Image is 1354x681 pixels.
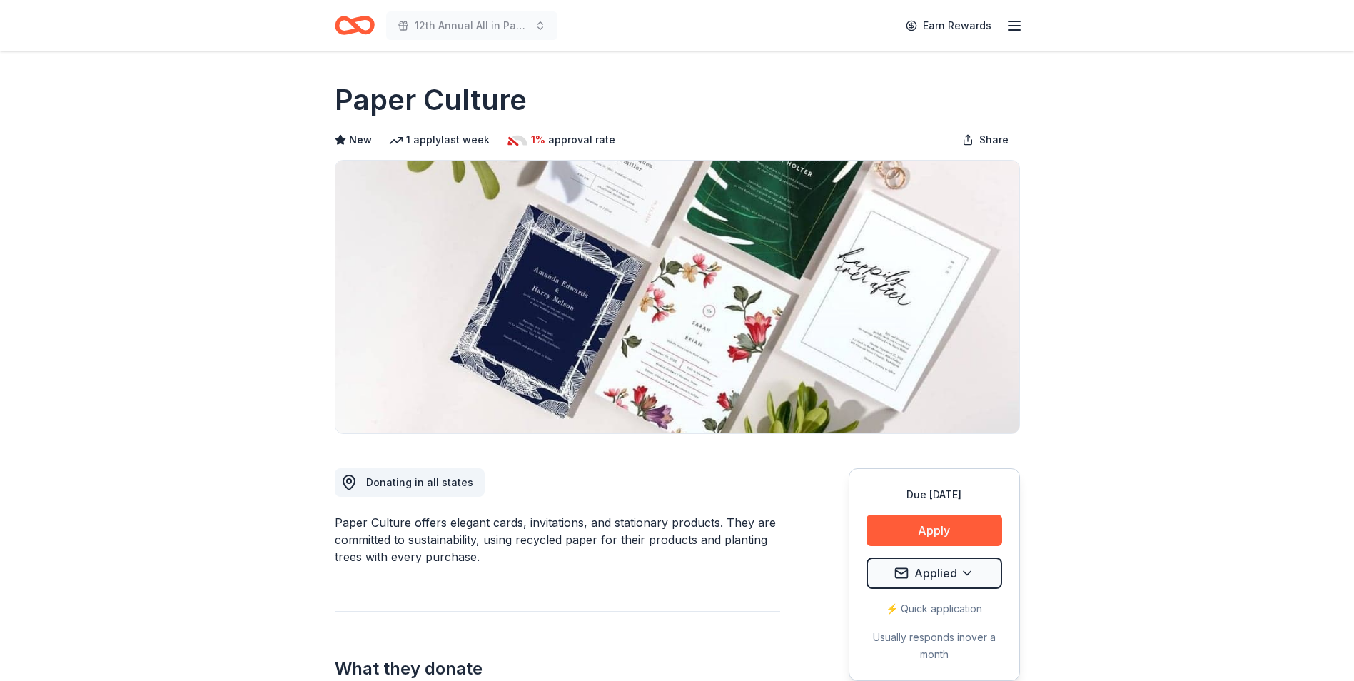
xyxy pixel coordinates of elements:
button: Share [951,126,1020,154]
span: approval rate [548,131,615,148]
button: Apply [867,515,1002,546]
span: Donating in all states [366,476,473,488]
h2: What they donate [335,657,780,680]
div: ⚡️ Quick application [867,600,1002,617]
div: Paper Culture offers elegant cards, invitations, and stationary products. They are committed to s... [335,514,780,565]
img: Image for Paper Culture [335,161,1019,433]
span: 12th Annual All in Paddle Raffle [415,17,529,34]
span: 1% [531,131,545,148]
span: Applied [914,564,957,582]
span: New [349,131,372,148]
div: 1 apply last week [389,131,490,148]
h1: Paper Culture [335,80,527,120]
button: 12th Annual All in Paddle Raffle [386,11,557,40]
a: Earn Rewards [897,13,1000,39]
button: Applied [867,558,1002,589]
div: Usually responds in over a month [867,629,1002,663]
a: Home [335,9,375,42]
span: Share [979,131,1009,148]
div: Due [DATE] [867,486,1002,503]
